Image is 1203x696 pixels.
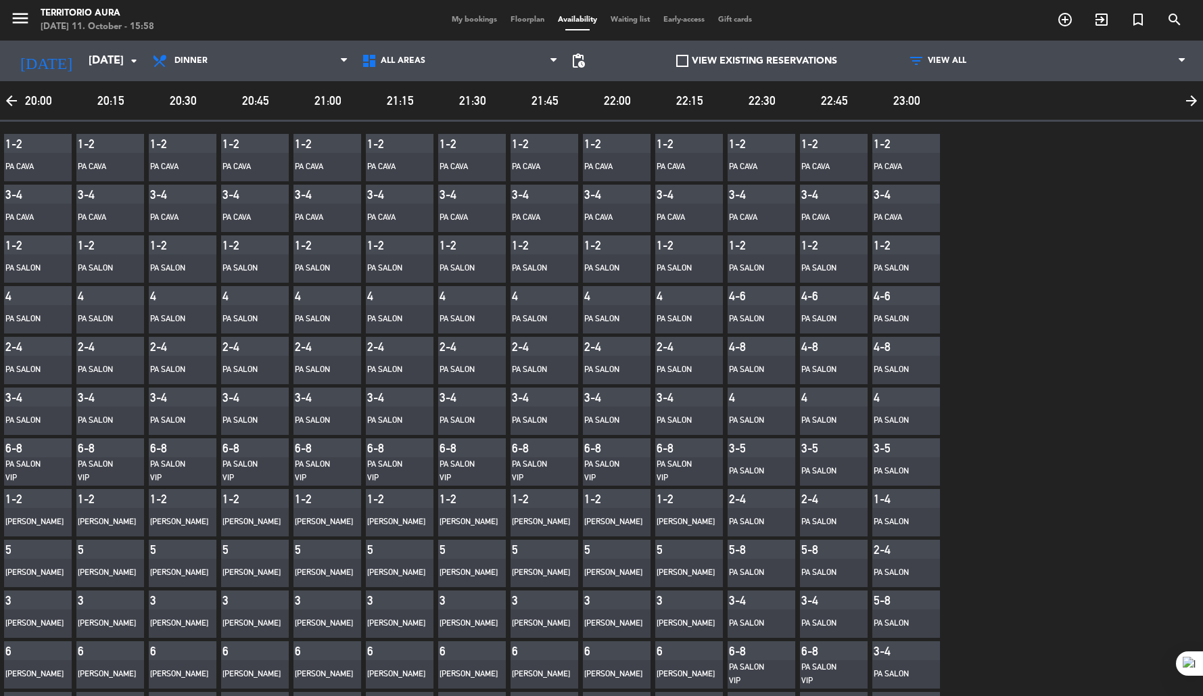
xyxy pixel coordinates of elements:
div: 4 [657,289,690,303]
div: 1-2 [367,238,401,252]
div: 1-2 [295,238,329,252]
div: PA Salon [440,363,487,377]
div: [PERSON_NAME] [512,515,559,529]
div: 6-8 [222,441,256,455]
div: PA Salon [874,262,921,275]
div: PA Salon VIP [584,458,632,484]
div: PA Salon [295,414,342,427]
div: PA Salon [801,262,849,275]
div: PA Salon [729,465,776,478]
div: PA Salon [150,312,197,326]
div: PA Salon [801,363,849,377]
div: [PERSON_NAME] [367,617,415,630]
div: [PERSON_NAME] [78,566,125,580]
div: PA CAVA [729,211,776,225]
div: 2-4 [222,340,256,354]
div: PA Salon VIP [440,458,487,484]
div: 2-4 [440,340,473,354]
div: PA CAVA [512,211,559,225]
div: 1-2 [874,238,907,252]
div: 4 [295,289,329,303]
div: [PERSON_NAME] [150,617,197,630]
div: [PERSON_NAME] [657,566,704,580]
div: 6-8 [367,441,401,455]
div: 3-4 [367,187,401,202]
div: 2-4 [512,340,546,354]
div: 5 [5,542,39,557]
div: PA Salon [295,312,342,326]
div: PA Salon VIP [78,458,125,484]
div: 1-2 [5,238,39,252]
div: 1-2 [367,137,401,151]
div: [PERSON_NAME] [512,566,559,580]
div: 3-4 [657,187,690,202]
span: All areas [381,56,425,66]
div: 3-4 [78,187,112,202]
div: PA Salon VIP [295,458,342,484]
div: PA Salon [78,414,125,427]
div: PA CAVA [874,211,921,225]
div: 1-2 [5,492,39,506]
button: menu [10,8,30,33]
span: 22:15 [655,91,724,110]
i: menu [10,8,30,28]
div: 3-4 [584,187,618,202]
div: [PERSON_NAME] [78,515,125,529]
div: [PERSON_NAME] [367,566,415,580]
span: 20:00 [4,91,72,110]
div: PA Salon [874,363,921,377]
span: My bookings [445,16,504,24]
div: 3 [295,593,329,607]
div: 4 [440,289,473,303]
div: 5 [150,542,184,557]
div: [PERSON_NAME] [440,566,487,580]
div: PA Salon [729,312,776,326]
div: 1-2 [222,137,256,151]
div: PA CAVA [5,160,53,174]
div: PA Salon [729,262,776,275]
div: 2-4 [150,340,184,354]
div: PA Salon [222,363,270,377]
div: PA CAVA [729,160,776,174]
div: 6-8 [5,441,39,455]
div: 3-4 [295,390,329,404]
span: Dinner [174,56,208,66]
div: 3 [150,593,184,607]
div: 5-8 [729,542,763,557]
span: 22:00 [583,91,651,110]
div: 3-4 [78,390,112,404]
div: 4-8 [801,340,835,354]
div: [PERSON_NAME] [657,617,704,630]
div: 4 [78,289,112,303]
div: 1-2 [440,238,473,252]
div: 3 [5,593,39,607]
div: 1-2 [657,238,690,252]
div: 5 [584,542,618,557]
div: 3-4 [440,187,473,202]
span: Early-access [657,16,711,24]
div: 4 [150,289,184,303]
span: Floorplan [504,16,551,24]
span: 20:15 [76,91,145,110]
div: PA CAVA [657,160,704,174]
div: PA CAVA [367,211,415,225]
i: turned_in_not [1130,11,1146,28]
div: [PERSON_NAME] [222,566,270,580]
div: 3-4 [729,187,763,202]
div: 3-4 [150,187,184,202]
div: PA CAVA [222,211,270,225]
div: 5-8 [874,593,907,607]
div: 3-5 [874,441,907,455]
div: PA CAVA [150,160,197,174]
span: 20:30 [149,91,217,110]
div: 2-4 [584,340,618,354]
div: 6-8 [440,441,473,455]
div: 4 [5,289,39,303]
div: PA CAVA [222,160,270,174]
div: PA Salon [222,312,270,326]
div: [PERSON_NAME] [78,617,125,630]
div: PA CAVA [295,211,342,225]
div: 3 [440,593,473,607]
div: 1-2 [78,137,112,151]
div: 1-2 [584,238,618,252]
